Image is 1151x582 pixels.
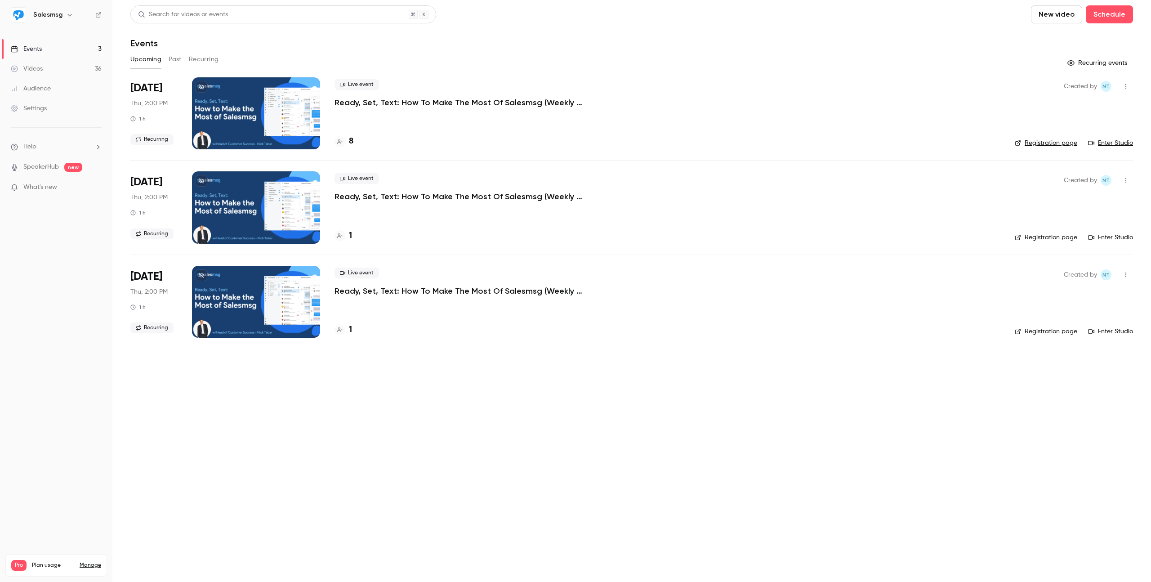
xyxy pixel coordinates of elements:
[1015,139,1077,148] a: Registration page
[1102,175,1110,186] span: NT
[1088,139,1133,148] a: Enter Studio
[130,228,174,239] span: Recurring
[1031,5,1082,23] button: New video
[11,560,27,571] span: Pro
[1101,269,1111,280] span: Nick Tabar
[1102,81,1110,92] span: NT
[32,562,74,569] span: Plan usage
[335,173,379,184] span: Live event
[130,52,161,67] button: Upcoming
[1101,175,1111,186] span: Nick Tabar
[130,115,146,122] div: 1 h
[1064,81,1097,92] span: Created by
[335,97,604,108] a: Ready, Set, Text: How To Make The Most Of Salesmsg (Weekly Training)
[169,52,182,67] button: Past
[130,322,174,333] span: Recurring
[11,142,102,152] li: help-dropdown-opener
[335,286,604,296] a: Ready, Set, Text: How To Make The Most Of Salesmsg (Weekly Training)
[80,562,101,569] a: Manage
[1063,56,1133,70] button: Recurring events
[335,324,352,336] a: 1
[349,135,353,148] h4: 8
[1064,175,1097,186] span: Created by
[138,10,228,19] div: Search for videos or events
[130,209,146,216] div: 1 h
[1088,233,1133,242] a: Enter Studio
[23,183,57,192] span: What's new
[130,99,168,108] span: Thu, 2:00 PM
[1015,327,1077,336] a: Registration page
[23,142,36,152] span: Help
[11,45,42,54] div: Events
[130,77,178,149] div: Aug 14 Thu, 2:00 PM (America/New York)
[349,324,352,336] h4: 1
[130,269,162,284] span: [DATE]
[130,175,162,189] span: [DATE]
[64,163,82,172] span: new
[1102,269,1110,280] span: NT
[1064,269,1097,280] span: Created by
[11,64,43,73] div: Videos
[91,184,102,192] iframe: Noticeable Trigger
[349,230,352,242] h4: 1
[130,171,178,243] div: Aug 21 Thu, 2:00 PM (America/New York)
[130,38,158,49] h1: Events
[1015,233,1077,242] a: Registration page
[335,268,379,278] span: Live event
[130,81,162,95] span: [DATE]
[1101,81,1111,92] span: Nick Tabar
[23,162,59,172] a: SpeakerHub
[335,230,352,242] a: 1
[1088,327,1133,336] a: Enter Studio
[11,84,51,93] div: Audience
[1086,5,1133,23] button: Schedule
[130,266,178,338] div: Aug 28 Thu, 2:00 PM (America/New York)
[335,79,379,90] span: Live event
[335,135,353,148] a: 8
[189,52,219,67] button: Recurring
[130,287,168,296] span: Thu, 2:00 PM
[130,193,168,202] span: Thu, 2:00 PM
[11,104,47,113] div: Settings
[130,304,146,311] div: 1 h
[11,8,26,22] img: Salesmsg
[335,191,604,202] a: Ready, Set, Text: How To Make The Most Of Salesmsg (Weekly Training)
[130,134,174,145] span: Recurring
[33,10,62,19] h6: Salesmsg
